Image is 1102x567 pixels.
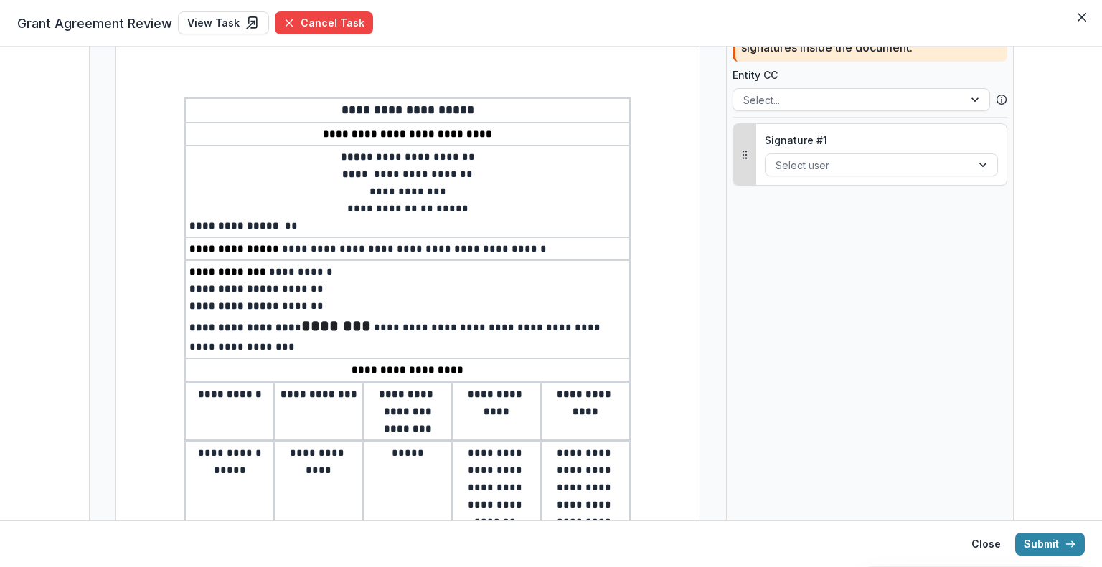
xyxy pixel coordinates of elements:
[733,124,756,185] button: Drag to reorder
[733,67,999,82] label: Entity CC
[178,11,269,34] a: View Task
[1070,6,1093,29] button: Close
[765,133,827,148] p: Signature # 1
[963,533,1009,556] button: Close
[17,14,172,33] span: Grant Agreement Review
[275,11,373,34] button: Cancel Task
[1015,533,1085,556] button: Submit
